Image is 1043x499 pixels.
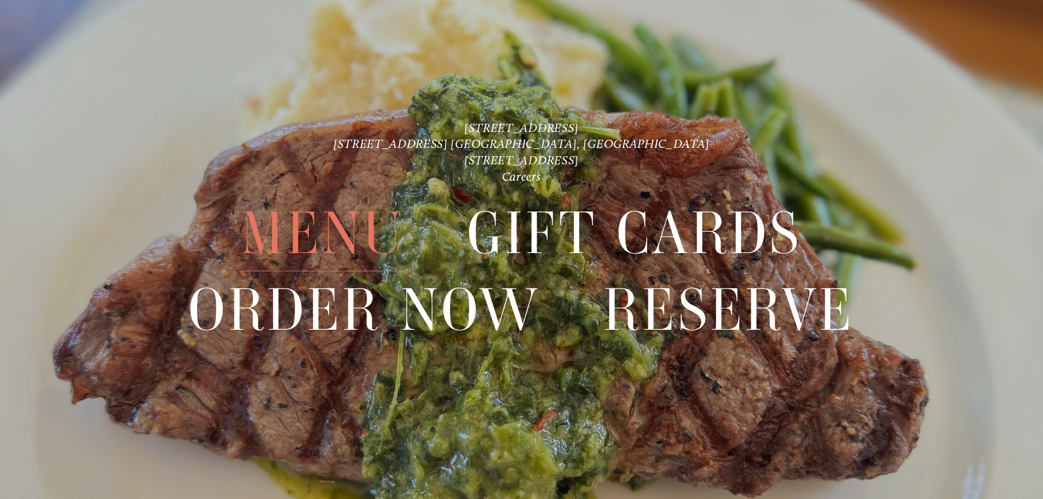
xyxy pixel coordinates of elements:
[333,136,710,151] a: [STREET_ADDRESS] [GEOGRAPHIC_DATA], [GEOGRAPHIC_DATA]
[188,272,540,347] a: Order Now
[603,272,855,347] a: Reserve
[467,196,802,272] span: Gift Cards
[241,196,404,271] a: Menu
[464,153,579,168] a: [STREET_ADDRESS]
[603,272,855,348] span: Reserve
[241,196,404,272] span: Menu
[188,272,540,348] span: Order Now
[502,169,541,184] a: Careers
[464,121,579,135] a: [STREET_ADDRESS]
[467,196,802,271] a: Gift Cards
